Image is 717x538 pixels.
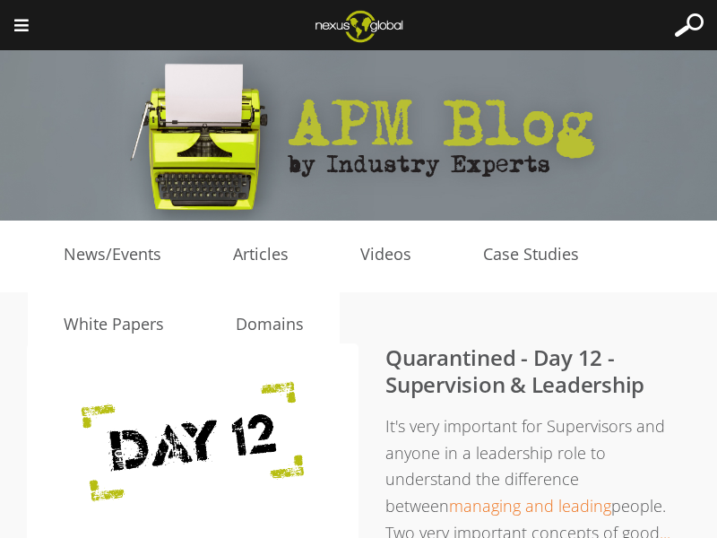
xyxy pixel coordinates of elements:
a: Quarantined - Day 12 - Supervision & Leadership [385,343,644,399]
a: News/Events [28,241,197,268]
img: Nexus Global [301,4,417,48]
a: Articles [197,241,324,268]
a: Videos [324,241,447,268]
a: Case Studies [447,241,615,268]
a: managing and leading [449,495,611,516]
